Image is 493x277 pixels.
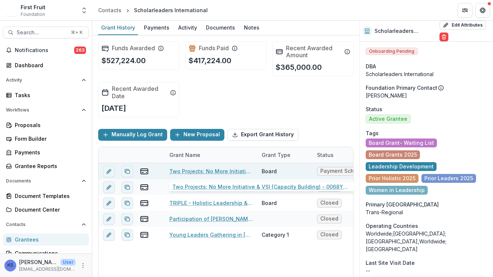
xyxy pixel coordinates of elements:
[3,160,89,172] a: Grantee Reports
[121,213,133,225] button: Duplicate proposal
[3,133,89,145] a: Form Builder
[6,78,79,83] span: Activity
[439,33,448,41] button: Delete
[165,151,205,159] div: Grant Name
[140,182,149,191] button: view-payments
[15,91,83,99] div: Tasks
[79,3,89,18] button: Open entity switcher
[140,230,149,239] button: view-payments
[7,263,13,268] div: Kelsie Salarda
[121,165,133,177] button: Duplicate proposal
[69,28,84,37] div: ⌘ + K
[101,103,126,114] p: [DATE]
[3,104,89,116] button: Open Workflows
[170,129,224,141] button: New Proposal
[369,152,417,158] span: Board Grants 2025
[98,21,138,35] a: Grant History
[112,45,155,52] h2: Funds Awarded
[3,146,89,158] a: Payments
[203,22,238,33] div: Documents
[262,183,292,191] div: Staff Match
[121,197,133,209] button: Duplicate proposal
[424,175,473,182] span: Prior Leaders 2025
[366,129,379,137] span: Tags
[112,85,167,99] h2: Recent Awarded Date
[15,206,83,213] div: Document Center
[98,6,121,14] div: Contacts
[3,89,89,101] a: Tasks
[15,148,83,156] div: Payments
[439,21,486,30] button: Edit Attributes
[15,61,83,69] div: Dashboard
[257,147,313,163] div: Grant Type
[366,230,487,253] p: Worldwide;[GEOGRAPHIC_DATA];[GEOGRAPHIC_DATA],Worldwide;[GEOGRAPHIC_DATA]
[6,222,79,227] span: Contacts
[169,215,253,223] a: Participation of [PERSON_NAME] at LDC 2017 in [GEOGRAPHIC_DATA], [GEOGRAPHIC_DATA] - 0061600000tL...
[320,184,338,190] span: Closed
[3,119,89,131] a: Proposals
[313,151,338,159] div: Status
[141,22,172,33] div: Payments
[369,116,407,122] span: Active Grantee
[21,11,45,18] span: Foundation
[79,261,87,270] button: More
[17,30,66,36] span: Search...
[103,181,115,193] button: edit
[169,199,253,207] a: TRIPLE - Holistic Leadership & Capacity Building for Theological Institutions in the Majority Wor...
[103,213,115,225] button: edit
[227,129,299,141] button: Export Grant History
[475,3,490,18] button: Get Help
[19,266,76,273] p: [EMAIL_ADDRESS][DOMAIN_NAME]
[3,175,89,187] button: Open Documents
[3,44,89,56] button: Notifications263
[169,167,253,175] a: Two Projects: No More Initiative & VSI (Capacity Building) - 0068Y00001SbP5XQAV
[15,135,83,143] div: Form Builder
[140,198,149,207] button: view-payments
[3,204,89,216] a: Document Center
[121,181,133,193] button: Duplicate proposal
[366,201,439,208] span: Primary [GEOGRAPHIC_DATA]
[276,62,322,73] p: $365,000.00
[241,21,262,35] a: Notes
[366,48,418,55] span: Onboarding Pending
[134,6,208,14] div: Scholarleaders International
[141,21,172,35] a: Payments
[262,167,277,175] div: Board
[369,164,434,170] span: Leadership Development
[19,258,58,266] p: [PERSON_NAME]
[95,5,211,16] nav: breadcrumb
[366,70,487,78] div: Scholarleaders International
[98,129,167,141] button: Manually Log Grant
[98,22,138,33] div: Grant History
[15,249,83,257] div: Communications
[313,147,368,163] div: Status
[366,259,415,267] span: Last Site Visit Date
[15,192,83,200] div: Document Templates
[175,21,200,35] a: Activity
[241,22,262,33] div: Notes
[262,231,289,239] div: Category 1
[6,107,79,113] span: Workflows
[103,197,115,209] button: edit
[366,84,437,92] p: Foundation Primary Contact
[15,236,83,243] div: Grantees
[169,183,253,191] a: Ukraine Relief - 0068Y00001FvWBoQAN
[140,214,149,223] button: view-payments
[3,233,89,246] a: Grantees
[74,47,86,54] span: 263
[257,151,295,159] div: Grant Type
[199,45,229,52] h2: Funds Paid
[366,105,382,113] span: Status
[3,74,89,86] button: Open Activity
[103,229,115,240] button: edit
[3,59,89,71] a: Dashboard
[3,219,89,230] button: Open Contacts
[189,55,231,66] p: $417,224.00
[15,121,83,129] div: Proposals
[15,47,74,54] span: Notifications
[140,167,149,175] button: view-payments
[15,162,83,170] div: Grantee Reports
[375,28,437,34] h2: Scholarleaders International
